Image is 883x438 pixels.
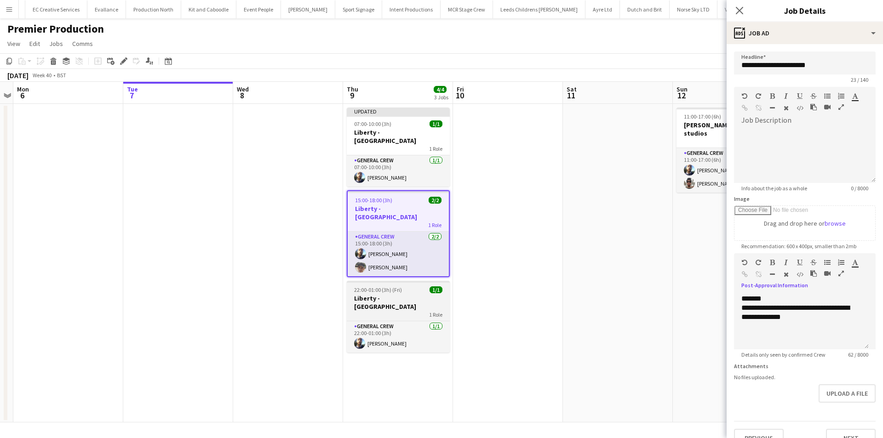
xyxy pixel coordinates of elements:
div: No files uploaded. [734,374,876,381]
app-card-role: General Crew2/215:00-18:00 (3h)[PERSON_NAME][PERSON_NAME] [348,232,449,276]
app-card-role: General Crew1/107:00-10:00 (3h)[PERSON_NAME] [347,155,450,187]
div: [DATE] [7,71,29,80]
button: EC Creative Services [25,0,87,18]
span: Edit [29,40,40,48]
span: 1/1 [430,120,442,127]
button: Paste as plain text [810,103,817,111]
button: Strikethrough [810,92,817,100]
span: Comms [72,40,93,48]
span: Sat [567,85,577,93]
button: Ayre Ltd [585,0,620,18]
app-card-role: General Crew2/211:00-17:00 (6h)[PERSON_NAME][PERSON_NAME] [677,148,780,193]
div: Job Ad [727,22,883,44]
button: Italic [783,259,789,266]
button: Bold [769,259,775,266]
button: Dutch and Brit [620,0,670,18]
button: HTML Code [797,271,803,278]
button: Underline [797,259,803,266]
button: Paste as plain text [810,270,817,277]
span: Mon [17,85,29,93]
button: Unordered List [824,259,831,266]
span: Jobs [49,40,63,48]
span: 23 / 140 [843,76,876,83]
span: 11 [565,90,577,101]
button: Leeds Childrens [PERSON_NAME] [493,0,585,18]
button: Clear Formatting [783,271,789,278]
button: Event People [236,0,281,18]
button: Undo [741,92,748,100]
button: [PERSON_NAME] [281,0,335,18]
button: Evallance [87,0,126,18]
h3: Liberty - [GEOGRAPHIC_DATA] [347,294,450,311]
button: VibeLive Event Collective Limited [717,0,809,18]
button: Unordered List [824,92,831,100]
span: Recommendation: 600 x 400px, smaller than 2mb [734,243,864,250]
a: Comms [69,38,97,50]
span: 8 [235,90,249,101]
button: Redo [755,259,762,266]
app-job-card: 22:00-01:00 (3h) (Fri)1/1Liberty - [GEOGRAPHIC_DATA]1 RoleGeneral Crew1/122:00-01:00 (3h)[PERSON_... [347,281,450,353]
span: 7 [126,90,138,101]
button: Production North [126,0,181,18]
span: 15:00-18:00 (3h) [355,197,392,204]
label: Attachments [734,363,768,370]
button: Kit and Caboodle [181,0,236,18]
button: Ordered List [838,92,844,100]
span: 10 [455,90,464,101]
span: Thu [347,85,358,93]
a: Edit [26,38,44,50]
button: Intent Productions [382,0,441,18]
button: Norse Sky LTD [670,0,717,18]
button: Horizontal Line [769,271,775,278]
div: Updated [347,108,450,115]
h1: Premier Production [7,22,104,36]
span: 11:00-17:00 (6h) [684,113,721,120]
h3: [PERSON_NAME] works studios [677,121,780,137]
span: 62 / 8000 [841,351,876,358]
span: 6 [16,90,29,101]
button: Horizontal Line [769,104,775,112]
span: 22:00-01:00 (3h) (Fri) [354,286,402,293]
app-card-role: General Crew1/122:00-01:00 (3h)[PERSON_NAME] [347,321,450,353]
button: Underline [797,92,803,100]
div: Updated07:00-10:00 (3h)1/1Liberty - [GEOGRAPHIC_DATA]1 RoleGeneral Crew1/107:00-10:00 (3h)[PERSON... [347,108,450,187]
span: 1 Role [428,222,441,228]
button: Fullscreen [838,103,844,111]
button: Italic [783,92,789,100]
button: Text Color [852,259,858,266]
button: Insert video [824,270,831,277]
button: Ordered List [838,259,844,266]
button: Undo [741,259,748,266]
button: Fullscreen [838,270,844,277]
span: Info about the job as a whole [734,185,814,192]
app-job-card: 11:00-17:00 (6h)2/2[PERSON_NAME] works studios1 RoleGeneral Crew2/211:00-17:00 (6h)[PERSON_NAME][... [677,108,780,193]
app-job-card: 15:00-18:00 (3h)2/2Liberty - [GEOGRAPHIC_DATA]1 RoleGeneral Crew2/215:00-18:00 (3h)[PERSON_NAME][... [347,190,450,277]
span: 0 / 8000 [843,185,876,192]
button: HTML Code [797,104,803,112]
span: 2/2 [429,197,441,204]
button: Sport Signage [335,0,382,18]
button: MCR Stage Crew [441,0,493,18]
span: Fri [457,85,464,93]
button: Bold [769,92,775,100]
h3: Liberty - [GEOGRAPHIC_DATA] [347,128,450,145]
span: 9 [345,90,358,101]
div: BST [57,72,66,79]
h3: Job Details [727,5,883,17]
a: Jobs [46,38,67,50]
span: 1 Role [429,145,442,152]
span: 07:00-10:00 (3h) [354,120,391,127]
h3: Liberty - [GEOGRAPHIC_DATA] [348,205,449,221]
span: Tue [127,85,138,93]
a: View [4,38,24,50]
button: Redo [755,92,762,100]
span: Details only seen by confirmed Crew [734,351,833,358]
span: Sun [677,85,688,93]
span: 12 [675,90,688,101]
button: Text Color [852,92,858,100]
button: Clear Formatting [783,104,789,112]
span: Week 40 [30,72,53,79]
